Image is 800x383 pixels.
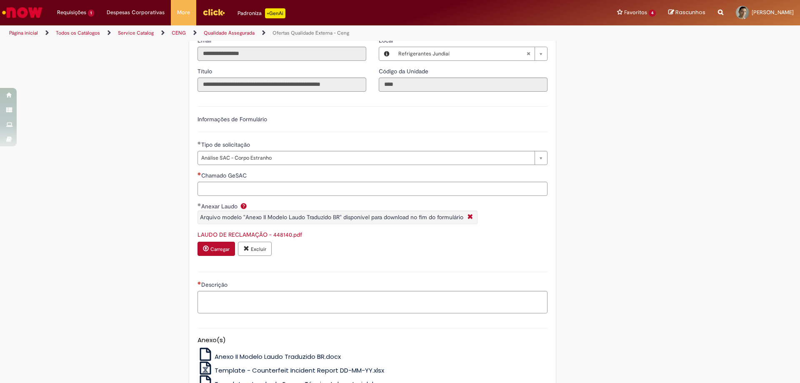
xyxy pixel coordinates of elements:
[197,203,201,206] span: Obrigatório Preenchido
[398,47,526,60] span: Refrigerantes Jundiaí
[172,30,186,36] a: CENG
[88,10,94,17] span: 1
[649,10,656,17] span: 4
[239,203,249,209] span: Ajuda para Anexar Laudo
[197,172,201,175] span: Necessários
[238,242,272,256] button: Excluir anexo LAUDO DE RECLAMAÇÃO - 448140.pdf
[204,30,255,36] a: Qualidade Assegurada
[197,78,366,92] input: Título
[379,37,395,44] span: Local
[197,115,267,123] label: Informações de Formulário
[465,213,475,222] i: Fechar More information Por question_anexar_laudo
[251,246,266,253] small: Excluir
[197,141,201,145] span: Obrigatório Preenchido
[118,30,154,36] a: Service Catalog
[201,141,252,148] span: Tipo de solicitação
[197,337,547,344] h5: Anexo(s)
[379,47,394,60] button: Local, Visualizar este registro Refrigerantes Jundiaí
[197,366,385,375] a: Template - Counterfeit Incident Report DD-MM-YY.xlsx
[237,8,285,18] div: Padroniza
[272,30,349,36] a: Ofertas Qualidade Externa - Ceng
[215,366,384,375] span: Template - Counterfeit Incident Report DD-MM-YY.xlsx
[197,67,214,75] label: Somente leitura - Título
[394,47,547,60] a: Refrigerantes JundiaíLimpar campo Local
[201,172,248,179] span: Chamado GeSAC
[379,67,430,75] label: Somente leitura - Código da Unidade
[197,352,341,361] a: Anexo II Modelo Laudo Traduzido BR.docx
[197,291,547,313] textarea: Descrição
[197,242,235,256] button: Carregar anexo de Anexar Laudo Required
[668,9,705,17] a: Rascunhos
[215,352,341,361] span: Anexo II Modelo Laudo Traduzido BR.docx
[201,281,229,288] span: Descrição
[57,8,86,17] span: Requisições
[197,281,201,285] span: Necessários
[197,47,366,61] input: Email
[197,231,302,238] a: Download de LAUDO DE RECLAMAÇÃO - 448140.pdf
[177,8,190,17] span: More
[210,246,230,253] small: Carregar
[107,8,165,17] span: Despesas Corporativas
[201,151,530,165] span: Análise SAC - Corpo Estranho
[200,213,463,221] span: Arquivo modelo "Anexo II Modelo Laudo Traduzido BR" disponível para download no fim do formulário
[201,203,239,210] span: Anexar Laudo
[197,37,213,44] span: Somente leitura - Email
[9,30,38,36] a: Página inicial
[752,9,794,16] span: [PERSON_NAME]
[675,8,705,16] span: Rascunhos
[197,182,547,196] input: Chamado GeSAC
[265,8,285,18] p: +GenAi
[379,78,547,92] input: Código da Unidade
[6,25,527,41] ul: Trilhas de página
[624,8,647,17] span: Favoritos
[1,4,44,21] img: ServiceNow
[202,6,225,18] img: click_logo_yellow_360x200.png
[56,30,100,36] a: Todos os Catálogos
[522,47,535,60] abbr: Limpar campo Local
